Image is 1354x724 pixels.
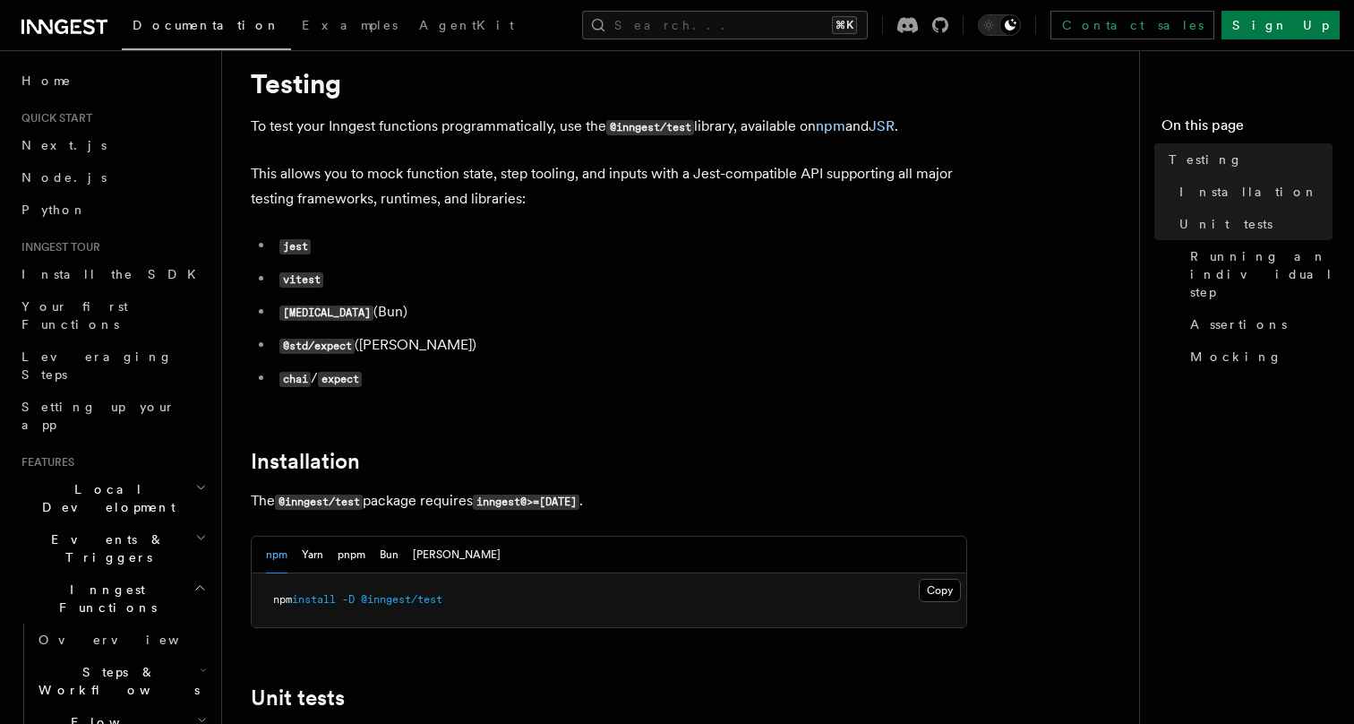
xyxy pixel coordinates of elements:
code: [MEDICAL_DATA] [279,306,373,321]
a: Unit tests [1172,208,1333,240]
a: Testing [1161,143,1333,176]
a: Assertions [1183,308,1333,340]
code: @std/expect [279,339,355,354]
span: Examples [302,18,398,32]
span: Steps & Workflows [31,663,200,699]
span: Overview [39,633,223,647]
a: Documentation [122,5,291,50]
li: / [274,366,967,392]
code: expect [318,372,362,387]
span: Quick start [14,111,92,125]
a: Installation [251,449,360,474]
span: Assertions [1190,315,1287,333]
button: Search...⌘K [582,11,868,39]
span: Home [21,72,72,90]
a: AgentKit [408,5,525,48]
a: Unit tests [251,685,345,711]
button: Inngest Functions [14,573,210,624]
p: To test your Inngest functions programmatically, use the library, available on and . [251,114,967,140]
h1: Testing [251,67,967,99]
span: Testing [1169,151,1243,168]
span: Inngest tour [14,240,100,254]
a: JSR [869,117,895,134]
code: vitest [279,272,323,288]
a: Next.js [14,129,210,161]
a: Python [14,194,210,226]
p: The package requires . [251,488,967,514]
button: Local Development [14,473,210,523]
h4: On this page [1161,115,1333,143]
span: Features [14,455,74,470]
span: Unit tests [1179,215,1273,233]
button: npm [266,537,287,573]
code: @inngest/test [606,120,694,135]
span: @inngest/test [361,593,442,606]
button: Yarn [302,537,323,573]
a: Setting up your app [14,391,210,441]
li: ([PERSON_NAME]) [274,332,967,358]
a: Examples [291,5,408,48]
span: Install the SDK [21,267,207,281]
span: Setting up your app [21,400,176,432]
a: Your first Functions [14,290,210,340]
a: Sign Up [1221,11,1340,39]
span: Running an individual step [1190,247,1333,301]
span: install [292,593,336,606]
span: Documentation [133,18,280,32]
code: inngest@>=[DATE] [473,495,579,510]
span: -D [342,593,355,606]
button: Bun [380,537,398,573]
a: Contact sales [1050,11,1214,39]
button: pnpm [338,537,365,573]
span: AgentKit [419,18,514,32]
code: @inngest/test [275,495,363,510]
span: Mocking [1190,348,1282,366]
span: Installation [1179,183,1318,201]
span: Python [21,203,87,217]
button: Toggle dark mode [978,14,1021,36]
a: Mocking [1183,340,1333,373]
a: npm [816,117,845,134]
kbd: ⌘K [832,16,857,34]
a: Overview [31,624,210,656]
button: Events & Triggers [14,523,210,573]
a: Node.js [14,161,210,194]
span: Local Development [14,480,195,516]
span: Inngest Functions [14,581,193,616]
a: Install the SDK [14,258,210,290]
span: Node.js [21,170,107,185]
span: Next.js [21,138,107,152]
span: Your first Functions [21,299,128,332]
li: (Bun) [274,299,967,325]
button: Copy [919,579,961,602]
a: Running an individual step [1183,240,1333,308]
code: jest [279,239,311,254]
a: Home [14,65,210,97]
a: Installation [1172,176,1333,208]
span: Leveraging Steps [21,349,173,382]
a: Leveraging Steps [14,340,210,391]
span: Events & Triggers [14,530,195,566]
button: Steps & Workflows [31,656,210,706]
span: npm [273,593,292,606]
p: This allows you to mock function state, step tooling, and inputs with a Jest-compatible API suppo... [251,161,967,211]
button: [PERSON_NAME] [413,537,501,573]
code: chai [279,372,311,387]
